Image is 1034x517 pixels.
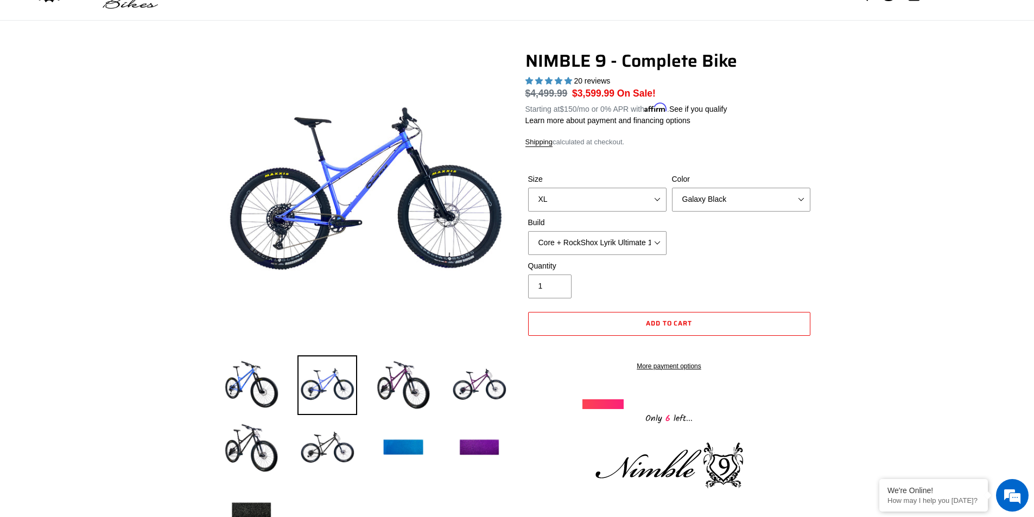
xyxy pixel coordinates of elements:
[528,312,810,336] button: Add to cart
[672,174,810,185] label: Color
[449,355,509,415] img: Load image into Gallery viewer, NIMBLE 9 - Complete Bike
[12,60,28,76] div: Navigation go back
[525,76,574,85] span: 4.90 stars
[560,105,576,113] span: $150
[528,174,667,185] label: Size
[525,88,568,99] s: $4,499.99
[528,217,667,228] label: Build
[528,361,810,371] a: More payment options
[644,103,667,112] span: Affirm
[669,105,727,113] a: See if you qualify - Learn more about Affirm Financing (opens in modal)
[221,355,281,415] img: Load image into Gallery viewer, NIMBLE 9 - Complete Bike
[525,138,553,147] a: Shipping
[5,296,207,334] textarea: Type your message and hit 'Enter'
[35,54,62,81] img: d_696896380_company_1647369064580_696896380
[297,418,357,478] img: Load image into Gallery viewer, NIMBLE 9 - Complete Bike
[887,486,980,495] div: We're Online!
[574,76,610,85] span: 20 reviews
[525,116,690,125] a: Learn more about payment and financing options
[582,409,756,426] div: Only left...
[646,318,693,328] span: Add to cart
[525,137,813,148] div: calculated at checkout.
[373,355,433,415] img: Load image into Gallery viewer, NIMBLE 9 - Complete Bike
[525,50,813,71] h1: NIMBLE 9 - Complete Bike
[63,137,150,246] span: We're online!
[221,418,281,478] img: Load image into Gallery viewer, NIMBLE 9 - Complete Bike
[572,88,614,99] span: $3,599.99
[373,418,433,478] img: Load image into Gallery viewer, NIMBLE 9 - Complete Bike
[887,496,980,505] p: How may I help you today?
[525,101,727,115] p: Starting at /mo or 0% APR with .
[297,355,357,415] img: Load image into Gallery viewer, NIMBLE 9 - Complete Bike
[662,412,674,425] span: 6
[73,61,199,75] div: Chat with us now
[449,418,509,478] img: Load image into Gallery viewer, NIMBLE 9 - Complete Bike
[178,5,204,31] div: Minimize live chat window
[528,260,667,272] label: Quantity
[617,86,656,100] span: On Sale!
